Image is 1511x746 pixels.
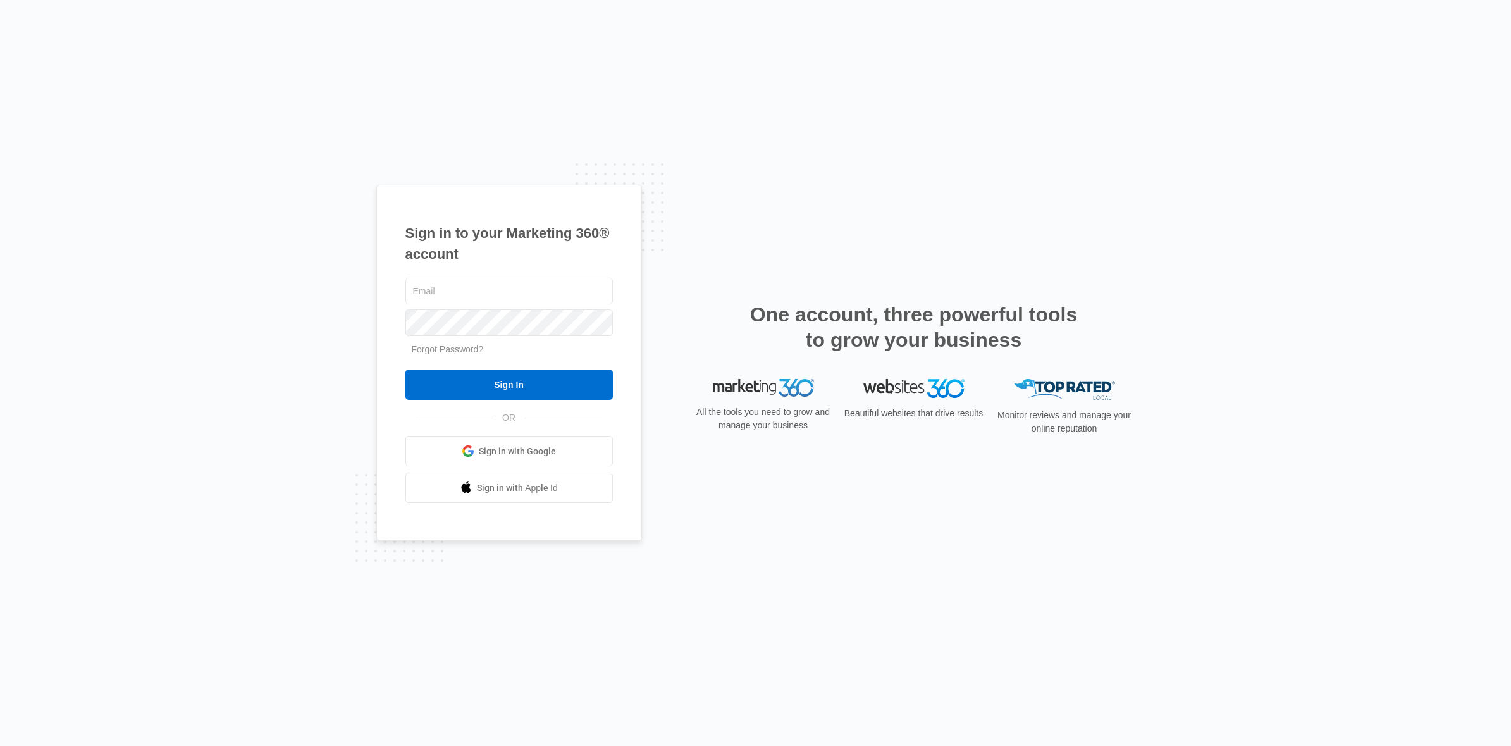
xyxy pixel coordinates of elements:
[405,370,613,400] input: Sign In
[477,482,558,495] span: Sign in with Apple Id
[405,473,613,503] a: Sign in with Apple Id
[405,278,613,304] input: Email
[493,411,524,425] span: OR
[713,379,814,397] img: Marketing 360
[693,406,834,432] p: All the tools you need to grow and manage your business
[405,436,613,466] a: Sign in with Google
[405,223,613,264] h1: Sign in to your Marketing 360® account
[994,409,1135,435] p: Monitor reviews and manage your online reputation
[843,407,985,420] p: Beautiful websites that drive results
[479,445,556,458] span: Sign in with Google
[746,302,1082,352] h2: One account, three powerful tools to grow your business
[1014,379,1115,400] img: Top Rated Local
[412,344,484,354] a: Forgot Password?
[863,379,965,397] img: Websites 360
